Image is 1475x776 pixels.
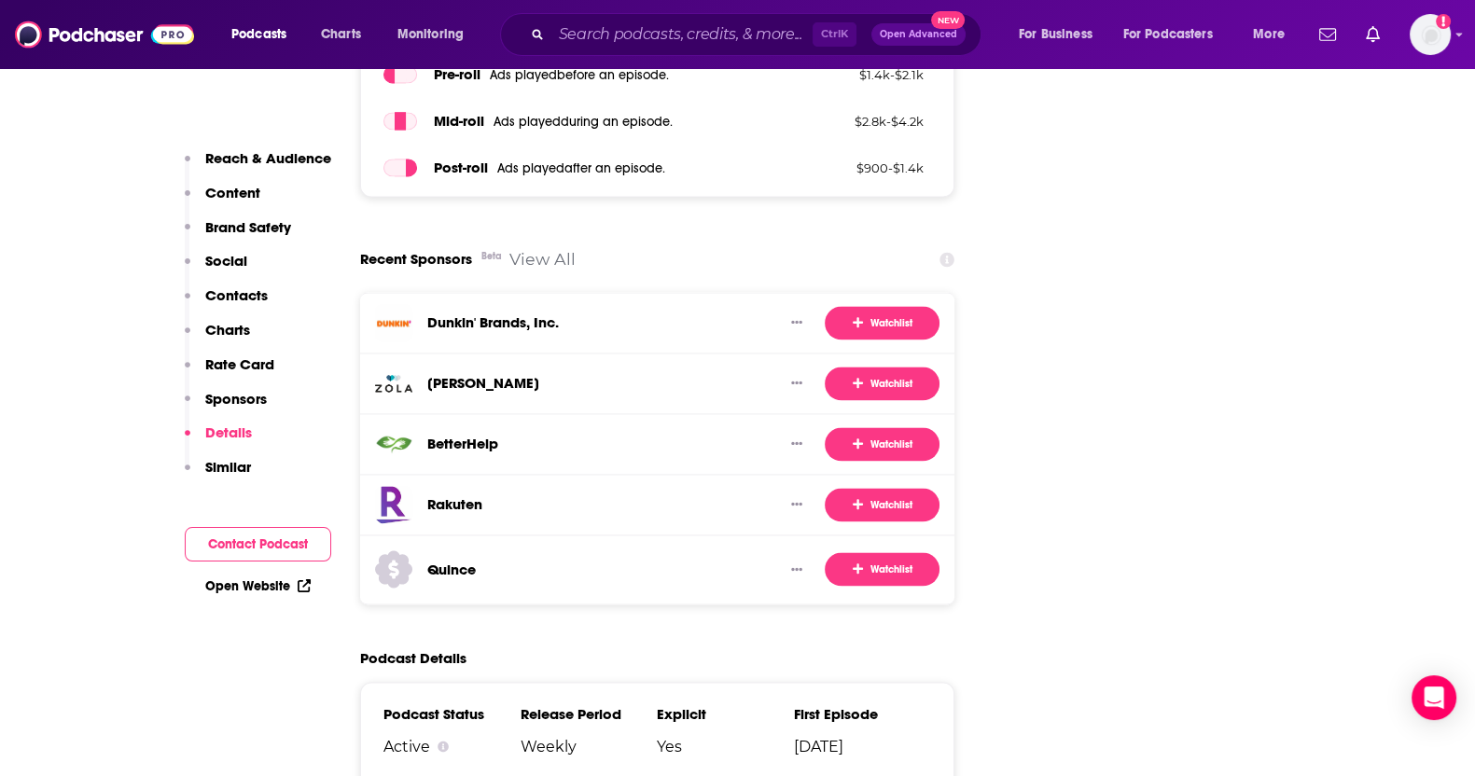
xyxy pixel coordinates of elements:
button: Social [185,252,247,286]
button: Content [185,184,260,218]
p: Content [205,184,260,201]
button: Similar [185,458,251,492]
span: Charts [321,21,361,48]
p: Social [205,252,247,270]
span: Monitoring [397,21,464,48]
button: open menu [218,20,311,49]
a: Rakuten [427,495,482,513]
button: open menu [1240,20,1308,49]
span: Post -roll [433,159,487,176]
span: [DATE] [794,738,931,755]
a: View All [509,249,576,269]
svg: Add a profile image [1436,14,1451,29]
div: Beta [481,239,502,274]
a: Dunkin' Brands, Inc. [427,313,559,331]
span: Weekly [520,738,657,755]
button: Charts [185,321,250,355]
h3: Release Period [520,705,657,723]
button: open menu [1111,20,1240,49]
span: Ctrl K [813,22,856,47]
span: Yes [657,738,794,755]
span: Recent Sponsors [360,242,472,277]
span: Watchlist [853,497,912,512]
button: Show More Button [784,312,810,331]
h2: Podcast Details [360,649,466,667]
button: Watchlist [825,427,939,461]
button: open menu [1006,20,1116,49]
button: Watchlist [825,306,939,339]
p: Contacts [205,286,268,304]
a: Open Website [205,578,311,594]
p: Rate Card [205,355,274,373]
span: Watchlist [853,315,912,330]
button: Contacts [185,286,268,321]
span: More [1253,21,1285,48]
span: Open Advanced [880,30,957,39]
button: Open AdvancedNew [871,23,966,46]
button: Watchlist [825,552,939,586]
div: Search podcasts, credits, & more... [518,13,999,56]
button: Contact Podcast [185,527,331,561]
p: Similar [205,458,251,476]
img: Podchaser - Follow, Share and Rate Podcasts [15,17,194,52]
img: Rakuten logo [375,486,412,523]
img: BetterHelp logo [375,425,412,463]
button: Sponsors [185,390,267,424]
span: Watchlist [853,562,912,577]
span: New [931,11,965,29]
button: Watchlist [825,488,939,521]
span: Logged in as hjones [1410,14,1451,55]
span: Podcasts [231,21,286,48]
button: Show More Button [784,560,810,578]
span: For Business [1019,21,1092,48]
h3: First Episode [794,705,931,723]
button: Show More Button [784,373,810,392]
span: Ads played during an episode . [493,114,672,130]
button: Details [185,423,252,458]
p: Details [205,423,252,441]
p: $ 2.8k - $ 4.2k [802,114,924,129]
a: BetterHelp [427,435,498,452]
span: Ads played before an episode . [489,67,668,83]
span: Watchlist [853,436,912,451]
a: Show notifications dropdown [1312,19,1343,50]
p: $ 900 - $ 1.4k [802,160,924,175]
button: Brand Safety [185,218,291,253]
button: open menu [384,20,488,49]
h3: Podcast Status [383,705,521,723]
span: Watchlist [853,376,912,391]
span: For Podcasters [1123,21,1213,48]
a: Recent SponsorsBeta [360,242,494,277]
button: Show profile menu [1410,14,1451,55]
p: Sponsors [205,390,267,408]
input: Search podcasts, credits, & more... [551,20,813,49]
button: Show More Button [784,494,810,513]
img: Zola logo [375,365,412,402]
button: Show More Button [784,434,810,452]
a: Charts [309,20,372,49]
div: Open Intercom Messenger [1412,675,1456,720]
a: Quince [427,561,476,578]
button: Watchlist [825,367,939,400]
img: User Profile [1410,14,1451,55]
h3: Explicit [657,705,794,723]
img: Dunkin' Brands, Inc. logo [375,304,412,341]
button: Reach & Audience [185,149,331,184]
p: Charts [205,321,250,339]
p: Brand Safety [205,218,291,236]
p: Reach & Audience [205,149,331,167]
a: [PERSON_NAME] [427,374,539,392]
div: Active [383,738,521,755]
button: Rate Card [185,355,274,390]
p: $ 1.4k - $ 2.1k [802,67,924,82]
span: Mid -roll [433,112,483,130]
